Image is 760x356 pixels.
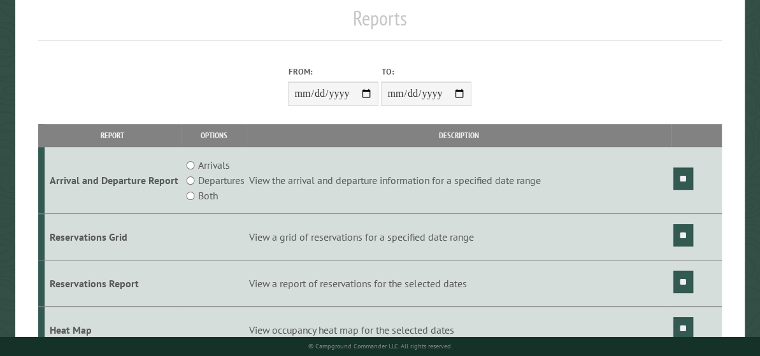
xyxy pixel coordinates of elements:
[45,147,181,214] td: Arrival and Departure Report
[198,188,218,203] label: Both
[247,260,671,306] td: View a report of reservations for the selected dates
[38,6,722,41] h1: Reports
[45,214,181,260] td: Reservations Grid
[288,66,378,78] label: From:
[381,66,471,78] label: To:
[247,124,671,146] th: Description
[247,306,671,353] td: View occupancy heat map for the selected dates
[45,124,181,146] th: Report
[45,260,181,306] td: Reservations Report
[247,147,671,214] td: View the arrival and departure information for a specified date range
[308,342,452,350] small: © Campground Commander LLC. All rights reserved.
[198,173,245,188] label: Departures
[181,124,247,146] th: Options
[247,214,671,260] td: View a grid of reservations for a specified date range
[198,157,230,173] label: Arrivals
[45,306,181,353] td: Heat Map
